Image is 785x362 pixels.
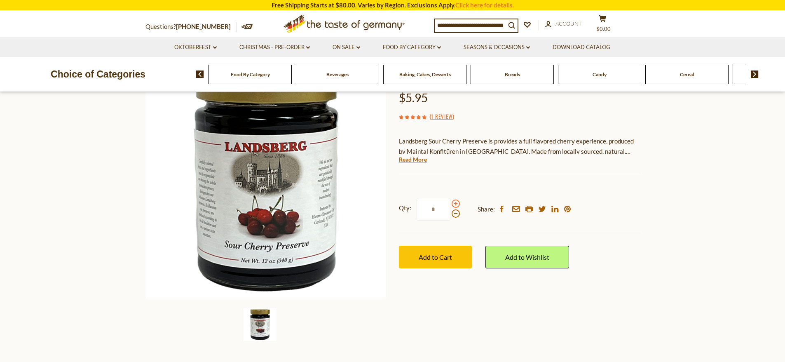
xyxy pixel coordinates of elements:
[239,43,310,52] a: Christmas - PRE-ORDER
[464,43,530,52] a: Seasons & Occasions
[545,19,582,28] a: Account
[174,43,217,52] a: Oktoberfest
[593,71,607,78] a: Candy
[399,71,451,78] a: Baking, Cakes, Desserts
[383,43,441,52] a: Food By Category
[431,112,452,121] a: 1 Review
[333,43,360,52] a: On Sale
[419,253,452,261] span: Add to Cart
[478,204,495,214] span: Share:
[455,1,514,9] a: Click here for details.
[591,15,615,35] button: $0.00
[429,112,454,120] span: ( )
[751,71,759,78] img: next arrow
[399,203,411,213] strong: Qty:
[680,71,694,78] a: Cereal
[176,23,231,30] a: [PHONE_NUMBER]
[399,91,428,105] span: $5.95
[326,71,349,78] a: Beverages
[399,246,472,268] button: Add to Cart
[244,308,277,341] img: Landsberg Sour Cherry Preserve, 12.3 oz
[596,26,611,32] span: $0.00
[417,198,450,221] input: Qty:
[485,246,569,268] a: Add to Wishlist
[399,155,427,164] a: Read More
[553,43,610,52] a: Download Catalog
[555,20,582,27] span: Account
[399,136,640,157] p: Landsberg Sour Cherry Preserve is provides a full flavored cherry experience, produced by Maintal...
[196,71,204,78] img: previous arrow
[505,71,520,78] a: Breads
[231,71,270,78] a: Food By Category
[145,21,237,32] p: Questions?
[145,57,387,299] img: Landsberg Sour Cherry Preserve, 12.3 oz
